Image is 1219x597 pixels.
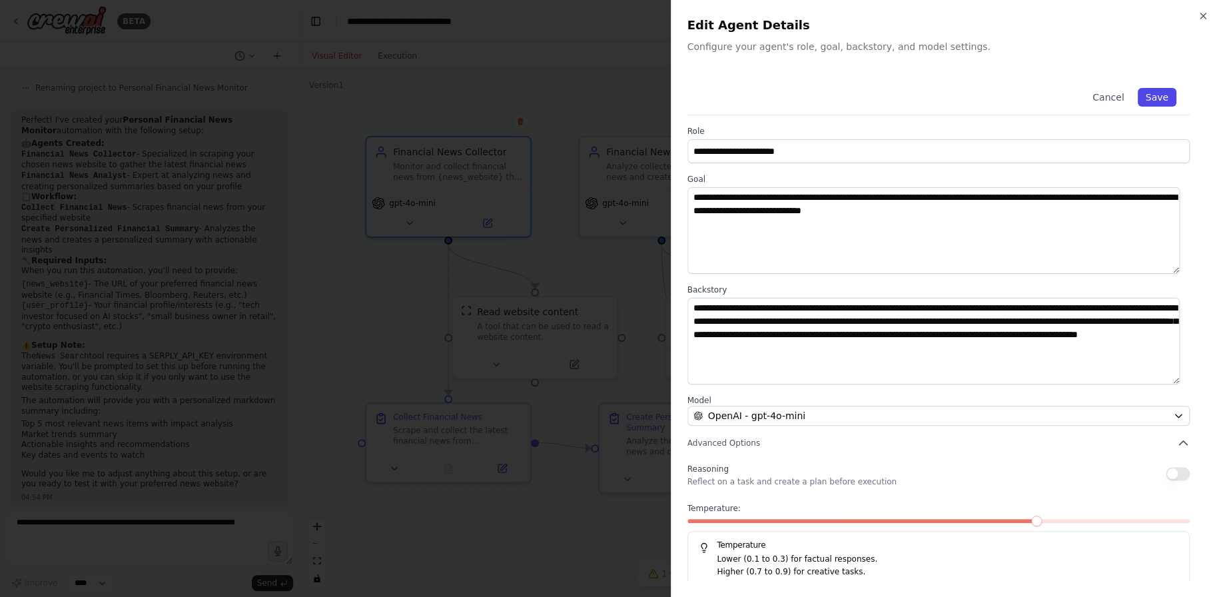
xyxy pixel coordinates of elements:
button: Advanced Options [687,436,1190,450]
h2: Edit Agent Details [687,16,1204,35]
label: Model [687,395,1190,406]
label: Role [687,126,1190,137]
p: Lower (0.1 to 0.3) for factual responses. [717,553,1179,566]
span: Reasoning [687,464,729,474]
p: Higher (0.7 to 0.9) for creative tasks. [717,566,1179,579]
button: Cancel [1084,88,1132,107]
button: Save [1138,88,1176,107]
button: OpenAI - gpt-4o-mini [687,406,1190,426]
label: Goal [687,174,1190,185]
span: Advanced Options [687,438,760,448]
span: OpenAI - gpt-4o-mini [708,409,805,422]
label: Backstory [687,285,1190,295]
span: Temperature: [687,503,741,514]
p: Configure your agent's role, goal, backstory, and model settings. [687,40,1204,53]
p: Reflect on a task and create a plan before execution [687,476,897,487]
h5: Temperature [699,540,1179,550]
